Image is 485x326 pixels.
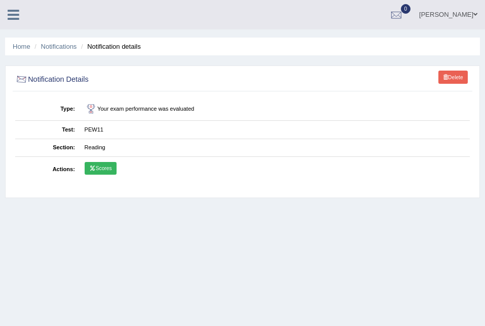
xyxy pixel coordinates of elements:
h2: Notification Details [15,73,297,86]
th: Test [15,121,80,139]
td: PEW11 [80,121,470,139]
li: Notification details [79,42,141,51]
span: 0 [401,4,411,14]
a: Home [13,43,30,50]
a: Notifications [41,43,77,50]
th: Actions [15,157,80,182]
td: Reading [80,139,470,156]
a: Scores [85,162,117,175]
th: Type [15,98,80,121]
th: Section [15,139,80,156]
td: Your exam performance was evaluated [80,98,470,121]
a: Delete [438,71,468,84]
